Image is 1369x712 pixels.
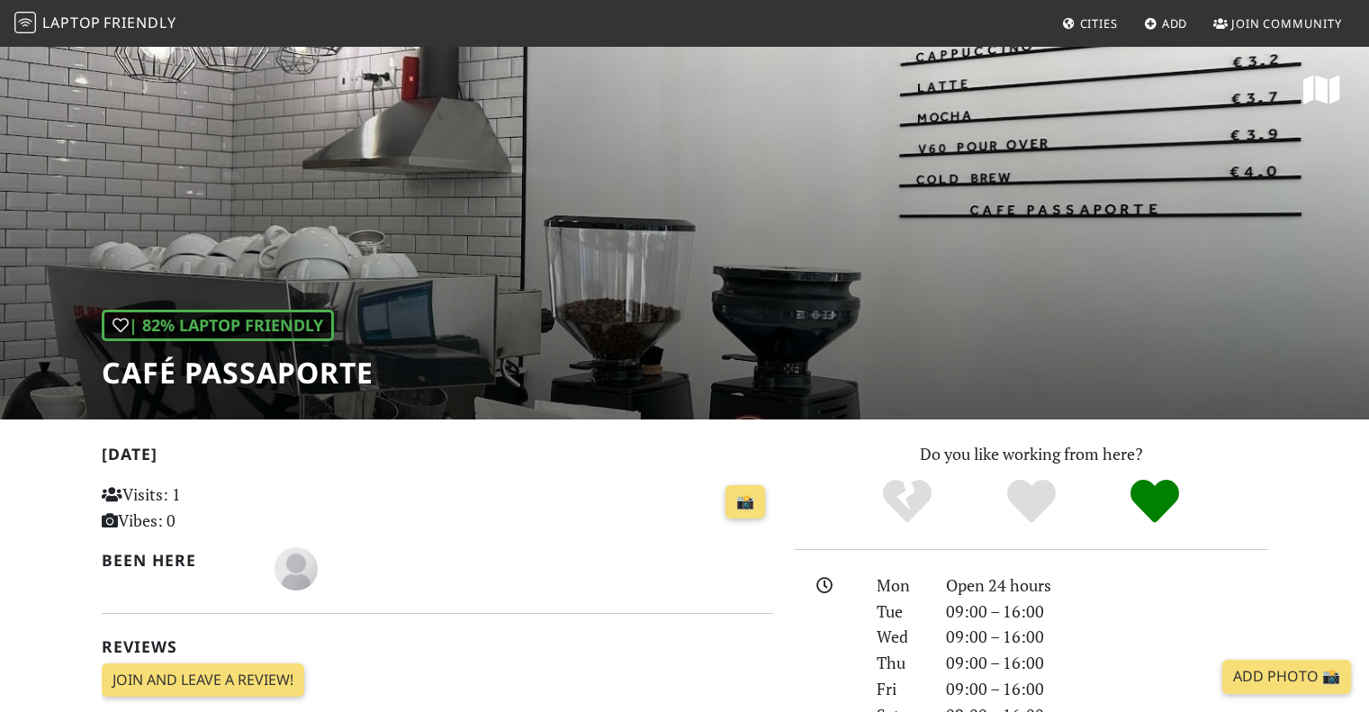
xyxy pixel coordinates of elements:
[866,599,934,625] div: Tue
[935,624,1279,650] div: 09:00 – 16:00
[1093,477,1217,527] div: Definitely!
[104,13,176,32] span: Friendly
[1080,15,1118,32] span: Cities
[102,663,304,698] a: Join and leave a review!
[866,676,934,702] div: Fri
[42,13,101,32] span: Laptop
[1137,7,1195,40] a: Add
[1055,7,1125,40] a: Cities
[1162,15,1188,32] span: Add
[725,485,765,519] a: 📸
[935,676,1279,702] div: 09:00 – 16:00
[935,599,1279,625] div: 09:00 – 16:00
[102,310,334,341] div: | 82% Laptop Friendly
[102,445,773,471] h2: [DATE]
[866,572,934,599] div: Mon
[275,547,318,590] img: blank-535327c66bd565773addf3077783bbfce4b00ec00e9fd257753287c682c7fa38.png
[102,356,374,390] h1: Café Passaporte
[1222,660,1351,694] a: Add Photo 📸
[275,556,318,578] span: Joseph Keatinge
[969,477,1094,527] div: Yes
[102,482,311,534] p: Visits: 1 Vibes: 0
[1206,7,1349,40] a: Join Community
[866,624,934,650] div: Wed
[866,650,934,676] div: Thu
[102,551,254,570] h2: Been here
[795,441,1268,467] p: Do you like working from here?
[935,650,1279,676] div: 09:00 – 16:00
[935,572,1279,599] div: Open 24 hours
[1231,15,1342,32] span: Join Community
[14,12,36,33] img: LaptopFriendly
[14,8,176,40] a: LaptopFriendly LaptopFriendly
[102,637,773,656] h2: Reviews
[845,477,969,527] div: No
